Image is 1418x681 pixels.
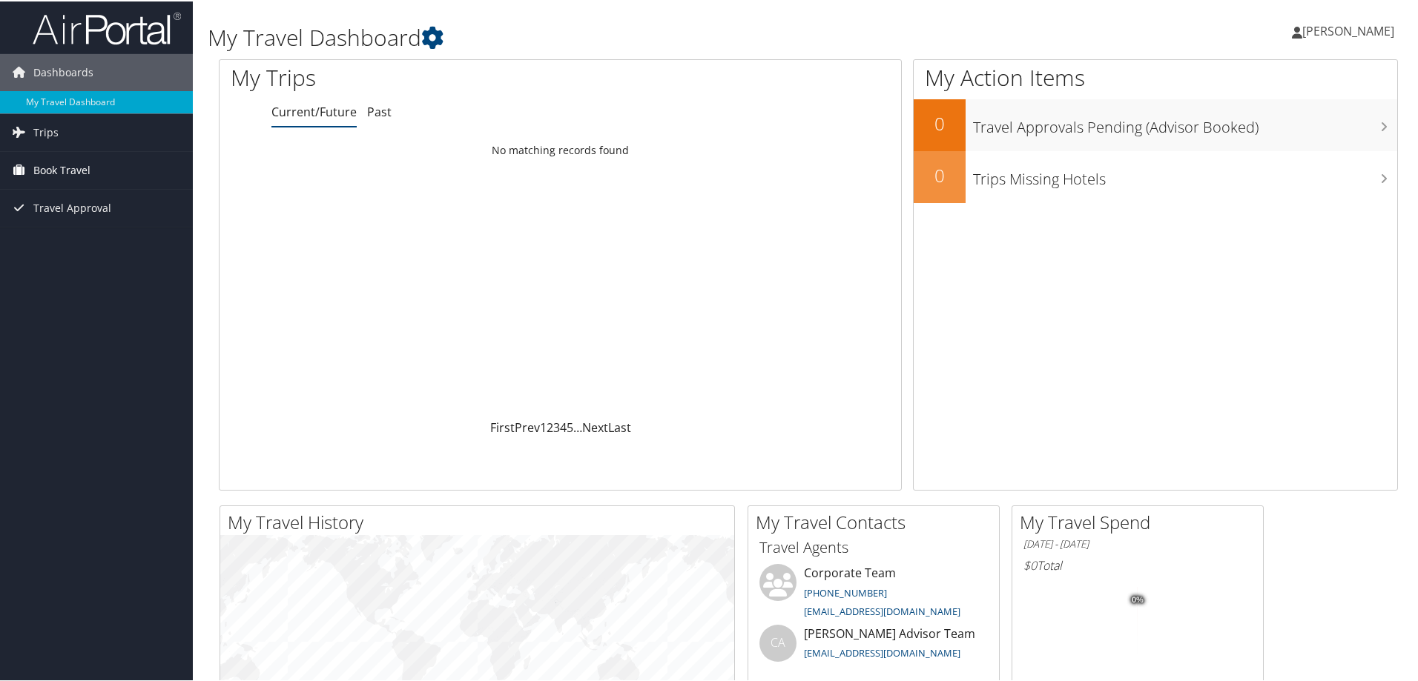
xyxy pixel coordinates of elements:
[567,418,573,434] a: 5
[1023,556,1252,572] h6: Total
[220,136,901,162] td: No matching records found
[1023,556,1037,572] span: $0
[553,418,560,434] a: 3
[540,418,547,434] a: 1
[914,162,966,187] h2: 0
[1132,594,1144,603] tspan: 0%
[33,150,90,187] span: Book Travel
[1020,508,1263,534] h2: My Travel Spend
[515,418,540,434] a: Prev
[759,536,988,557] h3: Travel Agents
[914,98,1397,150] a: 0Travel Approvals Pending (Advisor Booked)
[752,562,995,623] li: Corporate Team
[759,623,797,660] div: CA
[914,150,1397,202] a: 0Trips Missing Hotels
[228,508,734,534] h2: My Travel History
[33,188,111,225] span: Travel Approval
[33,53,93,90] span: Dashboards
[231,61,606,92] h1: My Trips
[271,102,357,119] a: Current/Future
[752,623,995,671] li: [PERSON_NAME] Advisor Team
[1292,7,1409,52] a: [PERSON_NAME]
[973,160,1397,188] h3: Trips Missing Hotels
[33,10,181,44] img: airportal-logo.png
[547,418,553,434] a: 2
[582,418,608,434] a: Next
[608,418,631,434] a: Last
[804,603,960,617] a: [EMAIL_ADDRESS][DOMAIN_NAME]
[1302,21,1394,38] span: [PERSON_NAME]
[490,418,515,434] a: First
[33,113,59,150] span: Trips
[573,418,582,434] span: …
[914,110,966,135] h2: 0
[560,418,567,434] a: 4
[367,102,392,119] a: Past
[804,585,887,598] a: [PHONE_NUMBER]
[756,508,999,534] h2: My Travel Contacts
[208,21,1009,52] h1: My Travel Dashboard
[914,61,1397,92] h1: My Action Items
[973,108,1397,136] h3: Travel Approvals Pending (Advisor Booked)
[804,645,960,658] a: [EMAIL_ADDRESS][DOMAIN_NAME]
[1023,536,1252,550] h6: [DATE] - [DATE]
